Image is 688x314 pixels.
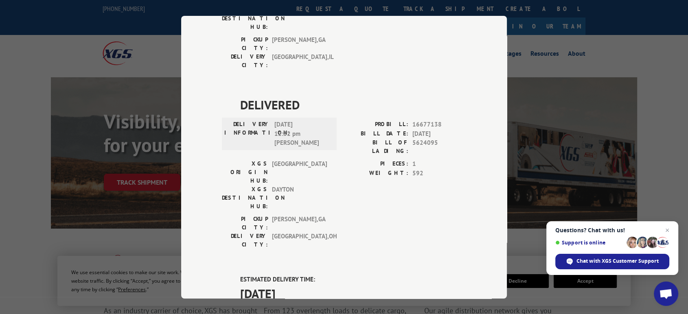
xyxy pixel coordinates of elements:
span: [GEOGRAPHIC_DATA] [272,159,327,185]
span: DAYTON [272,185,327,211]
label: BILL OF LADING: [344,138,408,155]
label: BILL DATE: [344,129,408,138]
span: [DATE] [412,129,466,138]
label: XGS ORIGIN HUB: [222,159,268,185]
label: PROBILL: [344,120,408,129]
label: PICKUP CITY: [222,215,268,232]
label: XGS DESTINATION HUB: [222,6,268,31]
span: 592 [412,168,466,178]
label: DELIVERY CITY: [222,52,268,70]
span: 5624095 [412,138,466,155]
span: Chat with XGS Customer Support [555,254,669,269]
span: DELIVERED [240,96,466,114]
label: ESTIMATED DELIVERY TIME: [240,275,466,284]
span: [DATE] [240,284,466,302]
span: [GEOGRAPHIC_DATA] , IL [272,52,327,70]
span: Questions? Chat with us! [555,227,669,233]
span: 16677138 [412,120,466,129]
span: [PERSON_NAME] , GA [272,215,327,232]
span: Support is online [555,240,624,246]
label: DELIVERY INFORMATION: [224,120,270,148]
span: [PERSON_NAME] , GA [272,35,327,52]
label: PIECES: [344,159,408,169]
label: WEIGHT: [344,168,408,178]
span: [GEOGRAPHIC_DATA] [272,6,327,31]
label: DELIVERY CITY: [222,232,268,249]
span: [DATE] 12:32 pm [PERSON_NAME] [274,120,329,148]
span: [GEOGRAPHIC_DATA] , OH [272,232,327,249]
span: 1 [412,159,466,169]
label: XGS DESTINATION HUB: [222,185,268,211]
label: PICKUP CITY: [222,35,268,52]
span: Chat with XGS Customer Support [576,257,659,265]
a: Open chat [654,281,678,306]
